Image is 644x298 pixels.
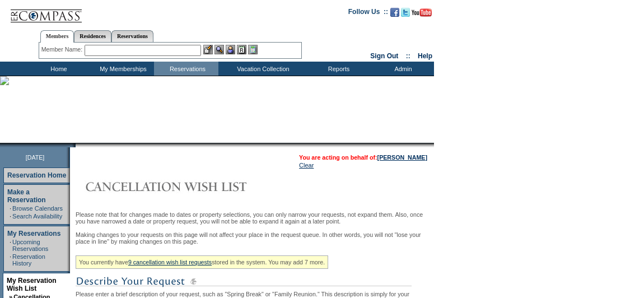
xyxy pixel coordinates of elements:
img: Cancellation Wish List [76,175,300,198]
span: :: [406,52,410,60]
span: You are acting on behalf of: [299,154,427,161]
img: Subscribe to our YouTube Channel [412,8,432,17]
span: [DATE] [26,154,45,161]
td: Follow Us :: [348,7,388,20]
img: b_calculator.gif [248,45,258,54]
a: Reservation History [12,253,45,267]
img: b_edit.gif [203,45,213,54]
a: Upcoming Reservations [12,239,48,252]
a: Reservation Home [7,171,66,179]
div: Member Name: [41,45,85,54]
a: Make a Reservation [7,188,46,204]
img: Impersonate [226,45,235,54]
td: Reports [305,62,370,76]
a: Reservations [111,30,153,42]
a: Residences [74,30,111,42]
td: Vacation Collection [218,62,305,76]
td: · [10,213,11,220]
a: Members [40,30,74,43]
a: My Reservation Wish List [7,277,57,292]
a: Sign Out [370,52,398,60]
a: Follow us on Twitter [401,11,410,18]
a: Become our fan on Facebook [390,11,399,18]
a: Search Availability [12,213,62,220]
a: 9 cancellation wish list requests [128,259,212,266]
a: My Reservations [7,230,60,238]
img: blank.gif [76,143,77,147]
a: Browse Calendars [12,205,63,212]
td: Reservations [154,62,218,76]
a: Clear [299,162,314,169]
img: Follow us on Twitter [401,8,410,17]
td: Admin [370,62,434,76]
img: Become our fan on Facebook [390,8,399,17]
img: View [214,45,224,54]
a: Help [418,52,432,60]
td: · [10,239,11,252]
a: Subscribe to our YouTube Channel [412,11,432,18]
td: · [10,253,11,267]
img: Reservations [237,45,246,54]
td: · [10,205,11,212]
td: My Memberships [90,62,154,76]
img: promoShadowLeftCorner.gif [72,143,76,147]
a: [PERSON_NAME] [377,154,427,161]
div: You currently have stored in the system. You may add 7 more. [76,255,328,269]
td: Home [25,62,90,76]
